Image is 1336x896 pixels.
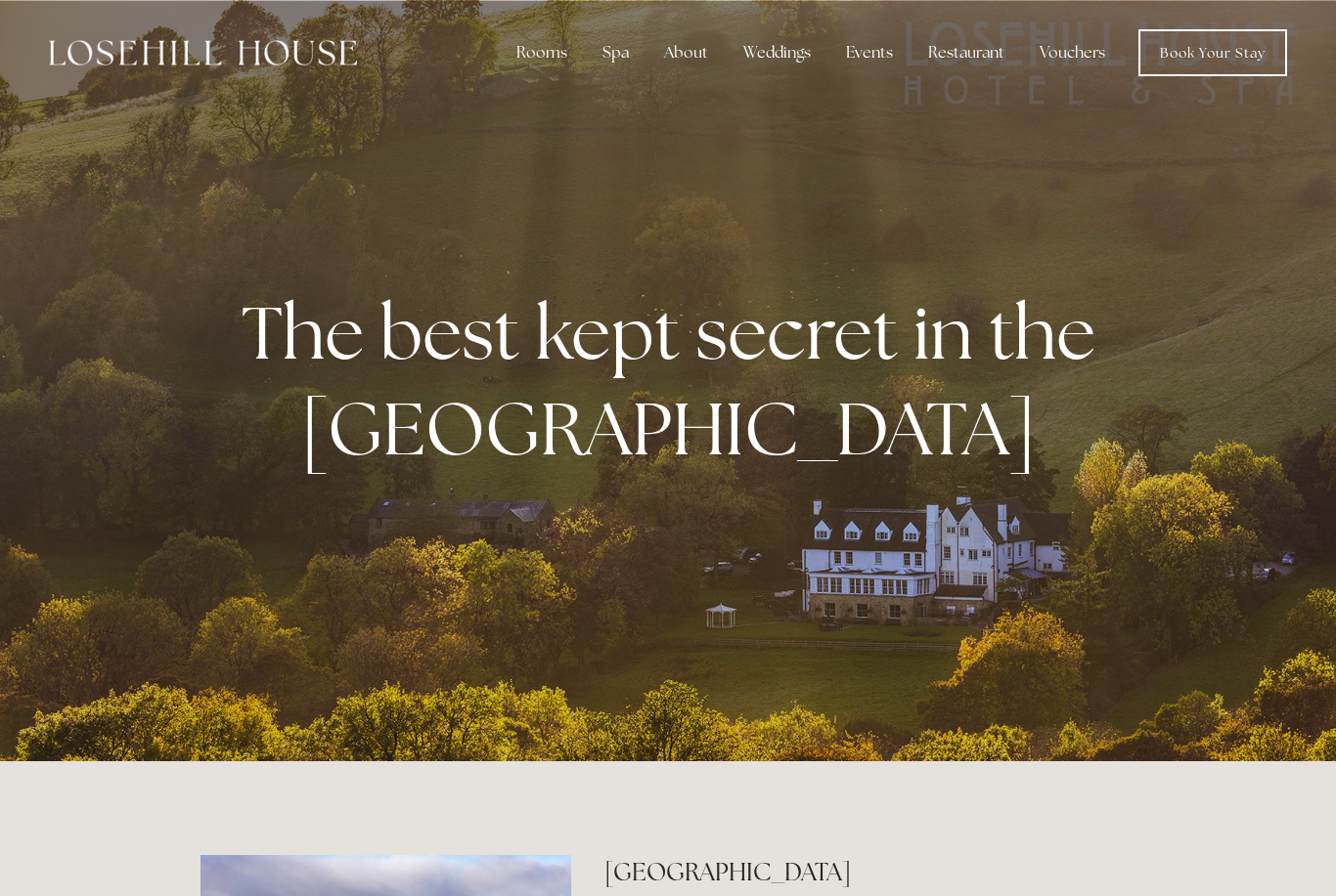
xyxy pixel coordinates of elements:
div: Rooms [501,33,583,72]
h2: [GEOGRAPHIC_DATA] [604,855,1136,889]
strong: The best kept secret in the [GEOGRAPHIC_DATA] [242,284,1111,476]
div: Events [830,33,909,72]
div: Spa [587,33,645,72]
div: Weddings [728,33,826,72]
img: Losehill House [49,40,357,65]
div: About [648,33,724,72]
a: Vouchers [1024,33,1121,72]
a: Book Your Stay [1138,29,1287,76]
div: Restaurant [913,33,1020,72]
